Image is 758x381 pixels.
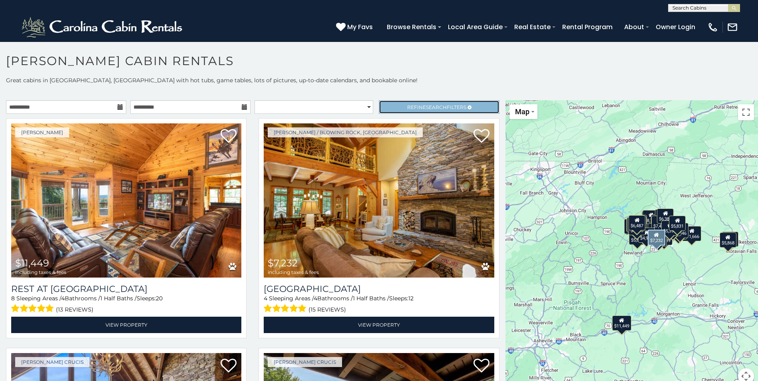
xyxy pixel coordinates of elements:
[314,295,317,302] span: 4
[738,104,754,120] button: Toggle fullscreen view
[643,210,659,225] div: $8,788
[727,22,738,33] img: mail-regular-white.png
[652,20,699,34] a: Owner Login
[707,22,718,33] img: phone-regular-white.png
[11,317,241,333] a: View Property
[264,295,267,302] span: 4
[268,127,423,137] a: [PERSON_NAME] / Blowing Rock, [GEOGRAPHIC_DATA]
[221,128,237,145] a: Add to favorites
[268,257,298,269] span: $7,232
[657,208,674,224] div: $6,386
[627,217,644,232] div: $8,021
[627,217,643,232] div: $6,353
[672,222,688,238] div: $5,446
[156,295,163,302] span: 20
[15,127,69,137] a: [PERSON_NAME]
[620,20,648,34] a: About
[629,230,646,245] div: $5,801
[264,123,494,278] img: Mountain Song Lodge
[11,294,241,315] div: Sleeping Areas / Bathrooms / Sleeps:
[558,20,617,34] a: Rental Program
[11,123,241,278] img: Rest at Mountain Crest
[264,123,494,278] a: Mountain Song Lodge $7,232 including taxes & fees
[11,284,241,294] h3: Rest at Mountain Crest
[61,295,65,302] span: 4
[669,215,686,230] div: $5,831
[100,295,137,302] span: 1 Half Baths /
[11,123,241,278] a: Rest at Mountain Crest $11,449 including taxes & fees
[661,220,678,236] div: $5,391
[682,226,701,241] div: $11,666
[426,104,447,110] span: Search
[15,257,49,269] span: $11,449
[268,270,319,275] span: including taxes & fees
[474,358,489,375] a: Add to favorites
[648,229,665,245] div: $7,232
[651,216,668,231] div: $7,409
[515,107,529,116] span: Map
[15,357,90,367] a: [PERSON_NAME] Crucis
[379,100,499,114] a: RefineSearchFilters
[353,295,389,302] span: 1 Half Baths /
[56,304,94,315] span: (13 reviews)
[670,224,686,240] div: $6,524
[347,22,373,32] span: My Favs
[651,214,667,230] div: $7,346
[474,128,489,145] a: Add to favorites
[264,317,494,333] a: View Property
[383,20,440,34] a: Browse Rentals
[11,295,15,302] span: 8
[444,20,507,34] a: Local Area Guide
[308,304,346,315] span: (15 reviews)
[719,232,736,247] div: $5,868
[509,104,537,119] button: Change map style
[664,220,681,236] div: $3,888
[510,20,555,34] a: Real Estate
[268,357,342,367] a: [PERSON_NAME] Crucis
[408,295,414,302] span: 12
[629,215,645,230] div: $6,487
[221,358,237,375] a: Add to favorites
[722,231,738,246] div: $6,354
[624,219,641,234] div: $7,012
[11,284,241,294] a: Rest at [GEOGRAPHIC_DATA]
[650,231,667,246] div: $7,505
[264,284,494,294] a: [GEOGRAPHIC_DATA]
[264,294,494,315] div: Sleeping Areas / Bathrooms / Sleeps:
[630,214,647,230] div: $7,213
[15,270,66,275] span: including taxes & fees
[612,315,631,330] div: $11,449
[407,104,466,110] span: Refine Filters
[336,22,375,32] a: My Favs
[629,220,645,235] div: $9,435
[264,284,494,294] h3: Mountain Song Lodge
[638,228,655,243] div: $4,946
[20,15,186,39] img: White-1-2.png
